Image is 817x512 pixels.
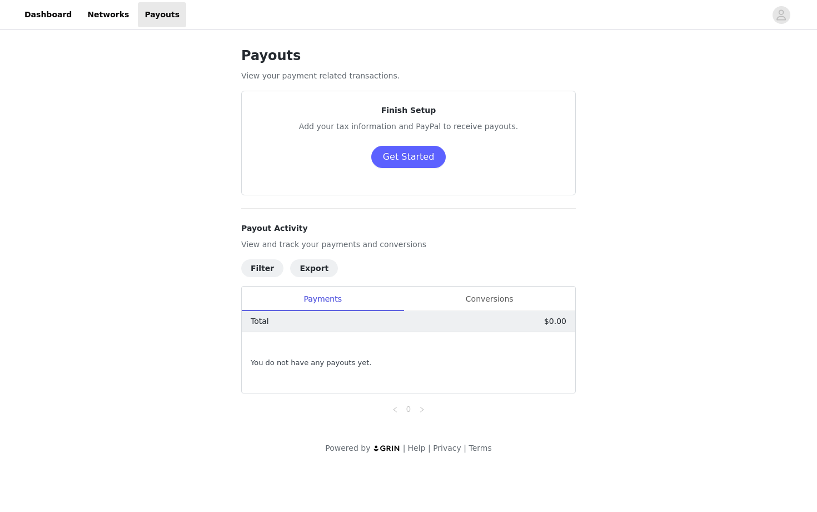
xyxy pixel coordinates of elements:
p: Total [251,316,269,327]
span: You do not have any payouts yet. [251,357,371,368]
h1: Payouts [241,46,576,66]
li: Previous Page [388,402,402,416]
button: Export [290,259,338,277]
h4: Payout Activity [241,223,576,234]
span: | [403,444,406,452]
span: | [428,444,431,452]
i: icon: left [392,406,398,413]
p: View and track your payments and conversions [241,239,576,250]
div: Conversions [403,287,575,312]
img: logo [373,445,401,452]
a: Payouts [138,2,186,27]
a: Help [408,444,426,452]
li: Next Page [415,402,429,416]
p: View your payment related transactions. [241,70,576,82]
span: | [464,444,466,452]
a: Dashboard [18,2,78,27]
a: 0 [402,403,415,415]
div: Payments [242,287,403,312]
p: $0.00 [544,316,566,327]
button: Get Started [371,146,446,168]
i: icon: right [419,406,425,413]
p: Add your tax information and PayPal to receive payouts. [255,121,562,132]
li: 0 [402,402,415,416]
a: Privacy [433,444,461,452]
button: Filter [241,259,283,277]
a: Terms [469,444,491,452]
div: avatar [776,6,786,24]
p: Finish Setup [255,105,562,116]
span: Powered by [325,444,370,452]
a: Networks [81,2,136,27]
